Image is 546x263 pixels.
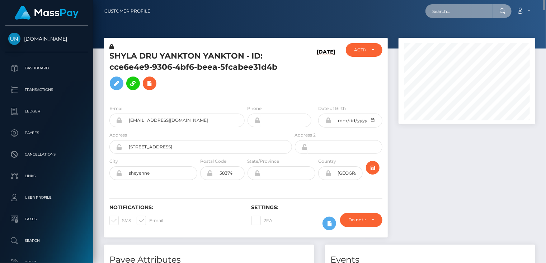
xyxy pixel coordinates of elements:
img: Unlockt.me [8,33,20,45]
a: Customer Profile [104,4,150,19]
p: Links [8,171,85,181]
button: Do not require [340,213,382,227]
input: Search... [425,4,493,18]
label: Address [109,132,127,138]
p: Dashboard [8,63,85,74]
div: Do not require [348,217,366,223]
a: Transactions [5,81,88,99]
label: 2FA [251,216,273,225]
label: Country [318,158,336,165]
a: Taxes [5,210,88,228]
label: City [109,158,118,165]
p: Taxes [8,214,85,225]
p: Search [8,235,85,246]
a: Search [5,232,88,250]
a: Payees [5,124,88,142]
p: Cancellations [8,149,85,160]
a: Links [5,167,88,185]
label: Phone [248,105,262,112]
label: Postal Code [200,158,226,165]
h5: SHYLA DRU YANKTON YANKTON - ID: cce6e4e9-9306-4bf6-beea-5fcabee31d4b [109,51,288,94]
p: User Profile [8,192,85,203]
a: Dashboard [5,59,88,77]
h6: Settings: [251,204,383,211]
label: Date of Birth [318,105,346,112]
a: User Profile [5,189,88,207]
label: SMS [109,216,131,225]
label: E-mail [137,216,163,225]
div: ACTIVE [354,47,366,53]
p: Payees [8,128,85,138]
label: E-mail [109,105,123,112]
label: Address 2 [295,132,316,138]
h6: Notifications: [109,204,241,211]
a: Cancellations [5,146,88,163]
button: ACTIVE [346,43,382,57]
p: Transactions [8,84,85,95]
label: State/Province [248,158,279,165]
h6: [DATE] [317,49,335,96]
a: Ledger [5,102,88,120]
span: [DOMAIN_NAME] [5,36,88,42]
p: Ledger [8,106,85,117]
img: MassPay Logo [15,6,79,20]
